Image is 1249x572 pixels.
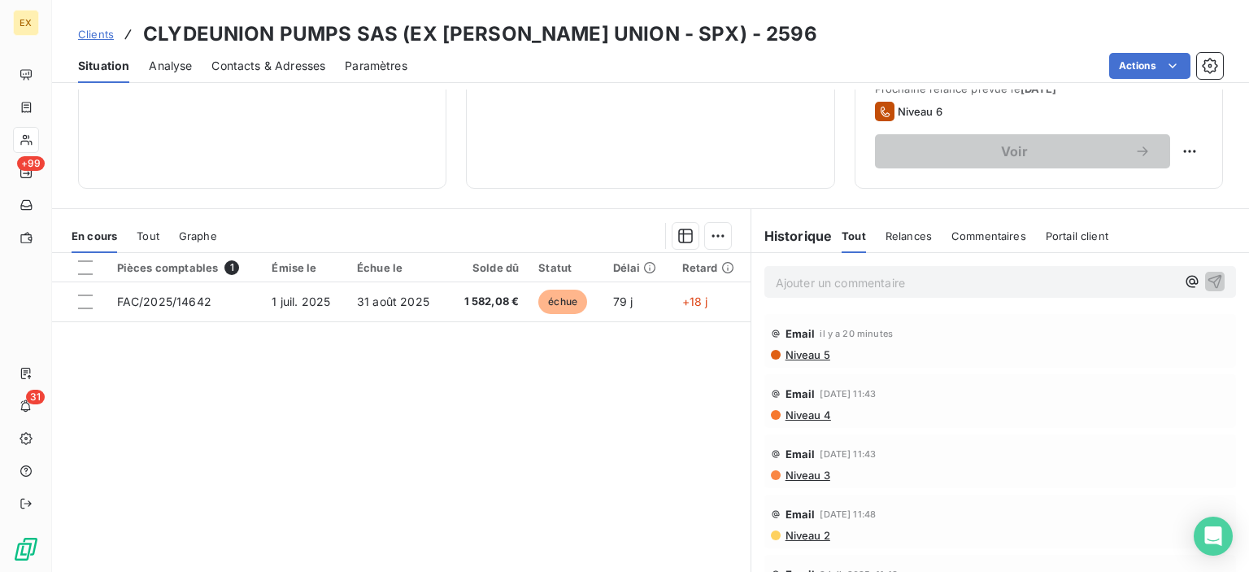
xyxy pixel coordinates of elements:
span: Niveau 2 [784,529,830,542]
div: Statut [538,261,593,274]
span: Clients [78,28,114,41]
span: Relances [886,229,932,242]
h3: CLYDEUNION PUMPS SAS (EX [PERSON_NAME] UNION - SPX) - 2596 [143,20,817,49]
div: Retard [682,261,741,274]
span: +99 [17,156,45,171]
span: Email [786,387,816,400]
span: 1 [224,260,239,275]
div: Délai [613,261,663,274]
span: échue [538,290,587,314]
span: Niveau 5 [784,348,830,361]
div: EX [13,10,39,36]
span: Niveau 4 [784,408,831,421]
span: 31 août 2025 [357,295,429,308]
span: +18 j [682,295,708,308]
img: Logo LeanPay [13,536,39,562]
button: Actions [1109,53,1190,79]
span: [DATE] 11:43 [820,389,876,399]
span: Email [786,448,816,461]
span: Voir [894,145,1134,158]
span: Tout [137,229,159,242]
div: Pièces comptables [117,260,253,275]
span: 1 582,08 € [457,294,519,310]
div: Solde dû [457,261,519,274]
div: Échue le [357,261,437,274]
span: Contacts & Adresses [211,58,325,74]
span: [DATE] 11:48 [820,509,876,519]
button: Voir [875,134,1170,168]
span: [DATE] 11:43 [820,449,876,459]
div: Open Intercom Messenger [1194,517,1233,556]
span: Commentaires [951,229,1026,242]
h6: Historique [751,226,833,246]
span: Paramètres [345,58,407,74]
span: Graphe [179,229,217,242]
span: Niveau 6 [898,105,942,118]
span: Tout [842,229,866,242]
span: Niveau 3 [784,469,830,482]
span: FAC/2025/14642 [117,295,211,308]
span: Email [786,508,816,521]
span: Email [786,327,816,340]
span: Situation [78,58,129,74]
span: 79 j [613,295,633,308]
span: 31 [26,390,45,404]
span: 1 juil. 2025 [272,295,330,308]
span: En cours [72,229,117,242]
span: Analyse [149,58,192,74]
span: Portail client [1046,229,1108,242]
div: Émise le [272,261,337,274]
span: il y a 20 minutes [820,329,893,338]
a: Clients [78,26,114,42]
